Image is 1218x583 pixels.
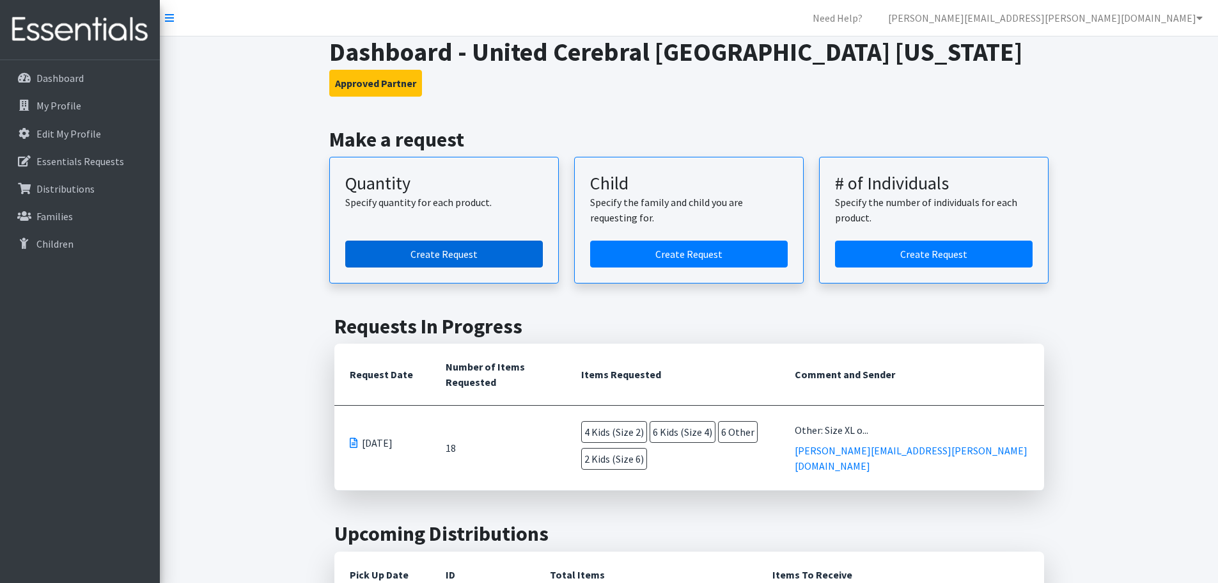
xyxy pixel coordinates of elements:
[590,241,788,268] a: Create a request for a child or family
[5,204,155,229] a: Families
[345,173,543,195] h3: Quantity
[430,406,566,491] td: 18
[5,8,155,51] img: HumanEssentials
[329,127,1049,152] h2: Make a request
[36,210,73,223] p: Families
[5,65,155,91] a: Dashboard
[329,70,422,97] button: Approved Partner
[334,314,1044,339] h2: Requests In Progress
[362,435,393,451] span: [DATE]
[334,522,1044,546] h2: Upcoming Distributions
[566,344,779,406] th: Items Requested
[36,99,81,112] p: My Profile
[329,36,1049,67] h1: Dashboard - United Cerebral [GEOGRAPHIC_DATA] [US_STATE]
[334,344,430,406] th: Request Date
[835,241,1033,268] a: Create a request by number of individuals
[345,241,543,268] a: Create a request by quantity
[5,231,155,257] a: Children
[718,421,758,443] span: 6 Other
[36,237,74,250] p: Children
[581,421,647,443] span: 4 Kids (Size 2)
[36,72,84,84] p: Dashboard
[36,182,95,195] p: Distributions
[5,176,155,202] a: Distributions
[581,448,647,470] span: 2 Kids (Size 6)
[345,195,543,210] p: Specify quantity for each product.
[590,173,788,195] h3: Child
[590,195,788,225] p: Specify the family and child you are requesting for.
[795,422,1028,438] div: Other: Size XL o...
[5,121,155,147] a: Edit My Profile
[802,5,873,31] a: Need Help?
[430,344,566,406] th: Number of Items Requested
[878,5,1213,31] a: [PERSON_NAME][EMAIL_ADDRESS][PERSON_NAME][DOMAIN_NAME]
[835,173,1033,195] h3: # of Individuals
[36,127,101,140] p: Edit My Profile
[779,344,1043,406] th: Comment and Sender
[835,195,1033,225] p: Specify the number of individuals for each product.
[795,444,1027,472] a: [PERSON_NAME][EMAIL_ADDRESS][PERSON_NAME][DOMAIN_NAME]
[5,93,155,118] a: My Profile
[650,421,715,443] span: 6 Kids (Size 4)
[36,155,124,168] p: Essentials Requests
[5,148,155,174] a: Essentials Requests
